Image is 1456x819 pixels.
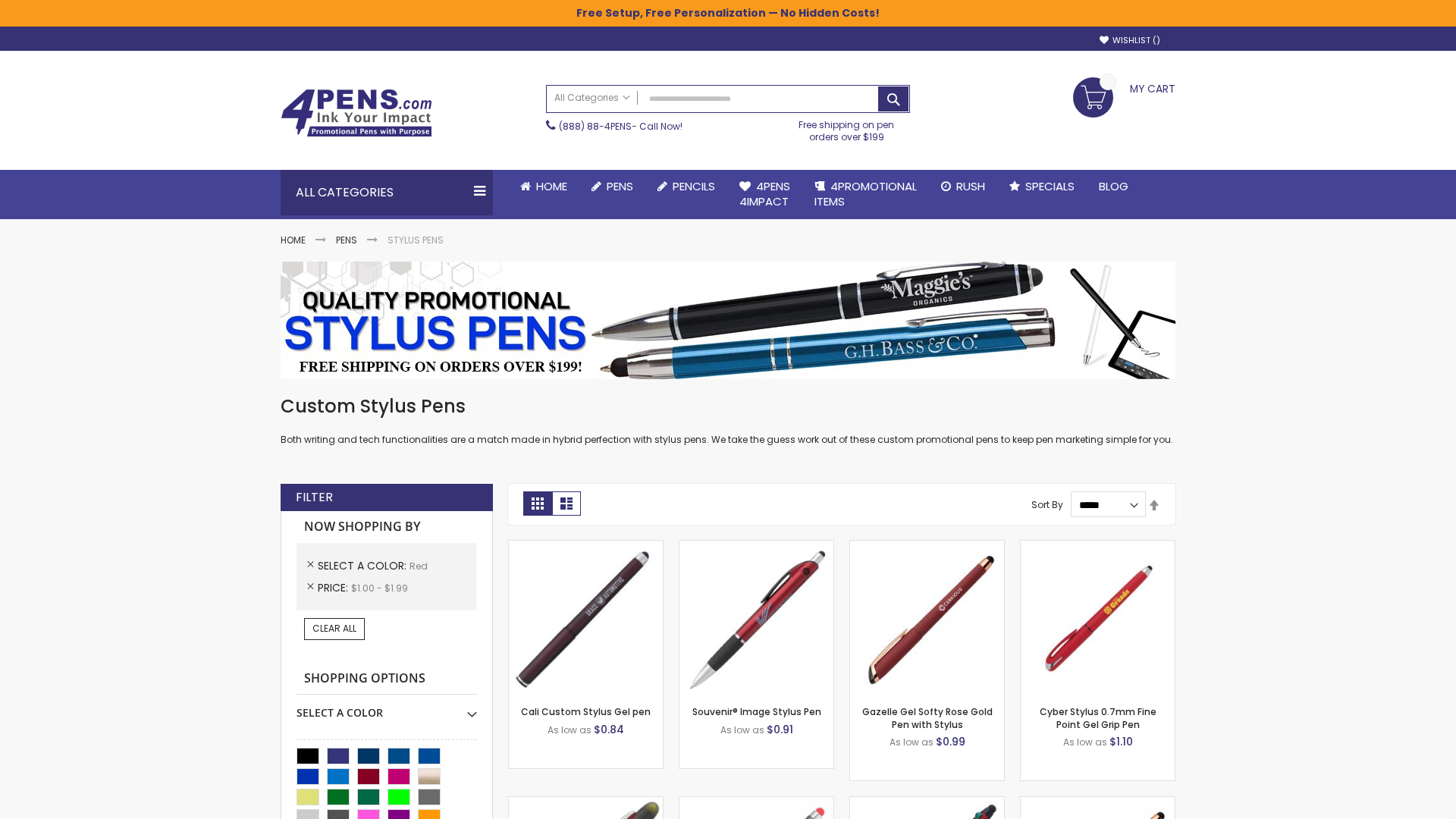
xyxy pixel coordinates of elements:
span: Pencils [673,178,715,194]
strong: Shopping Options [297,663,477,695]
img: 4Pens Custom Pens and Promotional Products [281,89,432,137]
span: $0.84 [594,722,624,737]
span: Home [536,178,567,194]
a: Souvenir® Image Stylus Pen-Red [679,540,833,553]
a: Home [508,170,579,203]
strong: Grid [523,491,552,516]
strong: Stylus Pens [388,234,444,246]
a: Home [281,234,306,246]
span: Clear All [312,622,356,635]
div: All Categories [281,170,493,215]
a: 4Pens4impact [727,170,802,219]
a: (888) 88-4PENS [559,120,632,133]
div: Both writing and tech functionalities are a match made in hybrid perfection with stylus pens. We ... [281,394,1175,447]
a: Cyber Stylus 0.7mm Fine Point Gel Grip Pen-Red [1021,540,1175,553]
a: Pens [579,170,645,203]
span: All Categories [554,92,630,104]
a: 4PROMOTIONALITEMS [802,170,929,219]
strong: Now Shopping by [297,511,477,543]
a: Cali Custom Stylus Gel pen-Red [509,540,663,553]
a: Cali Custom Stylus Gel pen [521,705,651,718]
a: Pens [336,234,357,246]
span: 4PROMOTIONAL ITEMS [814,178,917,209]
span: $0.99 [936,734,965,749]
span: Select A Color [318,558,409,573]
span: As low as [890,736,934,748]
span: As low as [720,723,764,736]
label: Sort By [1031,498,1063,511]
span: 4Pens 4impact [739,178,790,209]
strong: Filter [296,489,333,506]
span: Pens [607,178,633,194]
span: Specials [1025,178,1075,194]
span: As low as [1063,736,1107,748]
a: Specials [997,170,1087,203]
a: All Categories [547,86,638,111]
span: $1.10 [1109,734,1133,749]
span: - Call Now! [559,120,682,133]
span: Red [409,560,428,573]
a: Cyber Stylus 0.7mm Fine Point Gel Grip Pen [1040,705,1156,730]
span: As low as [548,723,591,736]
a: Gazelle Gel Softy Rose Gold Pen with Stylus - ColorJet-Red [1021,796,1175,809]
div: Free shipping on pen orders over $199 [783,113,911,143]
a: Wishlist [1100,35,1160,46]
img: Cali Custom Stylus Gel pen-Red [509,541,663,695]
a: Clear All [304,618,365,639]
a: Islander Softy Gel with Stylus - ColorJet Imprint-Red [679,796,833,809]
a: Souvenir® Jalan Highlighter Stylus Pen Combo-Red [509,796,663,809]
a: Gazelle Gel Softy Rose Gold Pen with Stylus-Red [850,540,1004,553]
span: $0.91 [767,722,793,737]
a: Souvenir® Image Stylus Pen [692,705,821,718]
a: Gazelle Gel Softy Rose Gold Pen with Stylus [862,705,993,730]
a: Blog [1087,170,1141,203]
div: Select A Color [297,695,477,720]
a: Orbitor 4 Color Assorted Ink Metallic Stylus Pens-Red [850,796,1004,809]
h1: Custom Stylus Pens [281,394,1175,419]
a: Pencils [645,170,727,203]
img: Stylus Pens [281,262,1175,379]
img: Souvenir® Image Stylus Pen-Red [679,541,833,695]
span: Rush [956,178,985,194]
span: Blog [1099,178,1128,194]
span: Price [318,580,351,595]
img: Cyber Stylus 0.7mm Fine Point Gel Grip Pen-Red [1021,541,1175,695]
img: Gazelle Gel Softy Rose Gold Pen with Stylus-Red [850,541,1004,695]
a: Rush [929,170,997,203]
span: $1.00 - $1.99 [351,582,408,595]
